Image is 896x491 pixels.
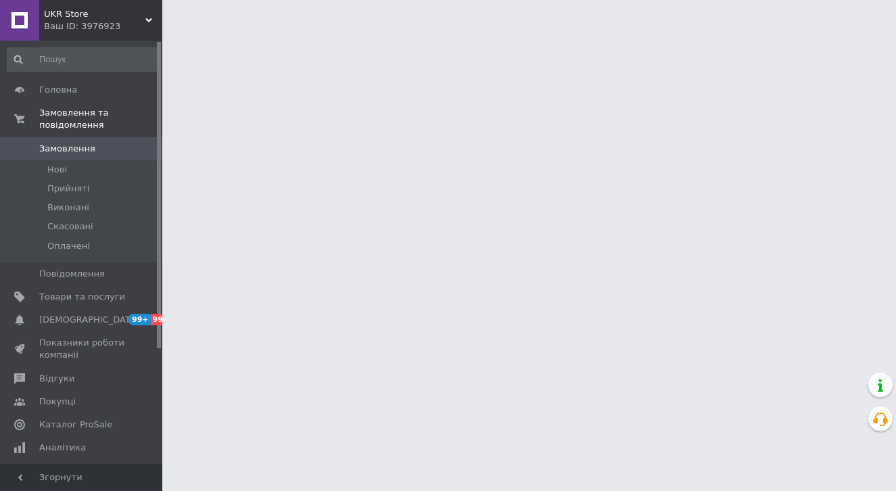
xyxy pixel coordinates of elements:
span: Відгуки [39,373,74,385]
span: UKR Store [44,8,145,20]
input: Пошук [7,47,160,72]
span: Товари та послуги [39,291,125,303]
span: Нові [47,164,67,176]
span: Головна [39,84,77,96]
span: Прийняті [47,183,89,195]
span: 99+ [128,314,151,325]
span: Показники роботи компанії [39,337,125,361]
span: Оплачені [47,240,90,252]
span: Каталог ProSale [39,419,112,431]
span: Покупці [39,396,76,408]
div: Ваш ID: 3976923 [44,20,162,32]
span: 99+ [151,314,173,325]
span: Замовлення [39,143,95,155]
span: [DEMOGRAPHIC_DATA] [39,314,139,326]
span: Повідомлення [39,268,105,280]
span: Виконані [47,202,89,214]
span: Замовлення та повідомлення [39,107,162,131]
span: Скасовані [47,220,93,233]
span: Аналітика [39,442,86,454]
